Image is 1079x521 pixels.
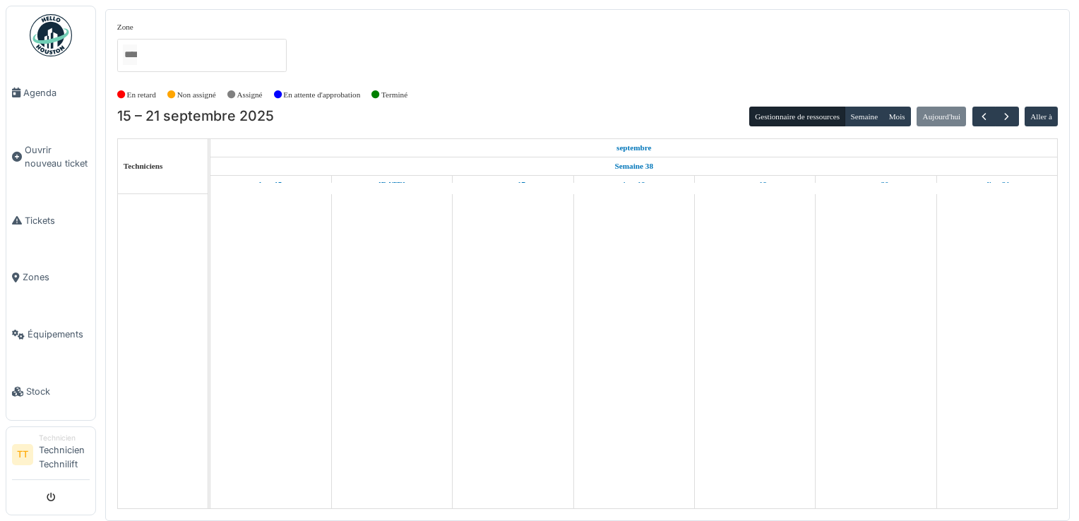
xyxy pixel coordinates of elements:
a: 19 septembre 2025 [739,176,770,193]
label: En attente d'approbation [283,89,360,101]
button: Précédent [972,107,996,127]
a: TT TechnicienTechnicien Technilift [12,433,90,480]
img: Badge_color-CXgf-gQk.svg [30,14,72,56]
span: Agenda [23,86,90,100]
a: 16 septembre 2025 [375,176,409,193]
span: Équipements [28,328,90,341]
a: Ouvrir nouveau ticket [6,121,95,192]
span: Ouvrir nouveau ticket [25,143,90,170]
button: Semaine [845,107,883,126]
a: 18 septembre 2025 [619,176,649,193]
a: 21 septembre 2025 [982,176,1013,193]
span: Tickets [25,214,90,227]
a: Tickets [6,192,95,249]
a: Zones [6,249,95,306]
a: Stock [6,363,95,420]
button: Mois [883,107,911,126]
span: Zones [23,270,90,284]
h2: 15 – 21 septembre 2025 [117,108,274,125]
a: 15 septembre 2025 [256,176,285,193]
label: Assigné [237,89,263,101]
button: Aujourd'hui [917,107,966,126]
button: Suivant [995,107,1018,127]
span: Techniciens [124,162,163,170]
a: 17 septembre 2025 [497,176,529,193]
a: Équipements [6,306,95,363]
a: 15 septembre 2025 [613,139,655,157]
span: Stock [26,385,90,398]
label: En retard [127,89,156,101]
a: 20 septembre 2025 [860,176,893,193]
label: Terminé [381,89,407,101]
a: Semaine 38 [612,157,657,175]
a: Agenda [6,64,95,121]
li: Technicien Technilift [39,433,90,477]
input: Tous [123,44,137,65]
button: Aller à [1025,107,1058,126]
label: Zone [117,21,133,33]
li: TT [12,444,33,465]
label: Non assigné [177,89,216,101]
div: Technicien [39,433,90,443]
button: Gestionnaire de ressources [749,107,845,126]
